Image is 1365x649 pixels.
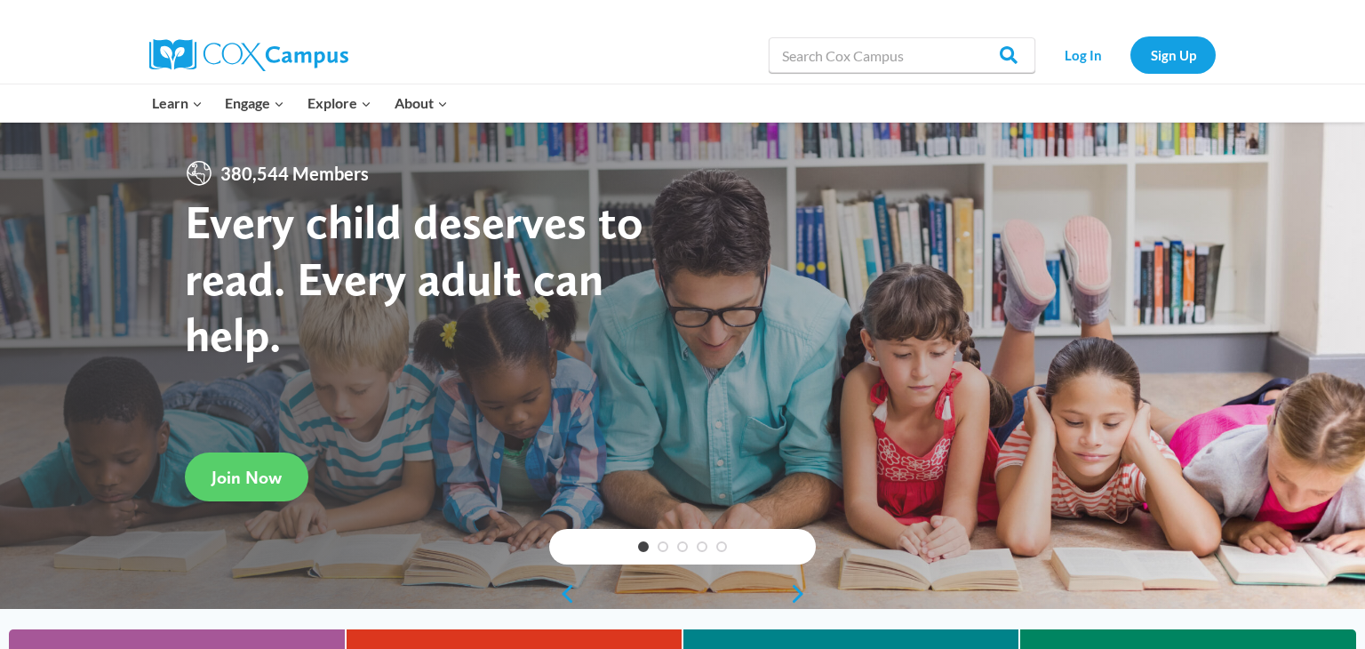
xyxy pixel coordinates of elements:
[769,37,1035,73] input: Search Cox Campus
[395,92,448,115] span: About
[152,92,203,115] span: Learn
[789,583,816,605] a: next
[677,541,688,552] a: 3
[212,467,282,488] span: Join Now
[658,541,668,552] a: 2
[549,576,816,612] div: content slider buttons
[638,541,649,552] a: 1
[697,541,707,552] a: 4
[716,541,727,552] a: 5
[185,453,308,501] a: Join Now
[1130,36,1216,73] a: Sign Up
[1044,36,1122,73] a: Log In
[149,39,348,71] img: Cox Campus
[213,159,376,188] span: 380,544 Members
[307,92,371,115] span: Explore
[1044,36,1216,73] nav: Secondary Navigation
[185,193,643,363] strong: Every child deserves to read. Every adult can help.
[225,92,284,115] span: Engage
[549,583,576,605] a: previous
[140,84,459,122] nav: Primary Navigation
